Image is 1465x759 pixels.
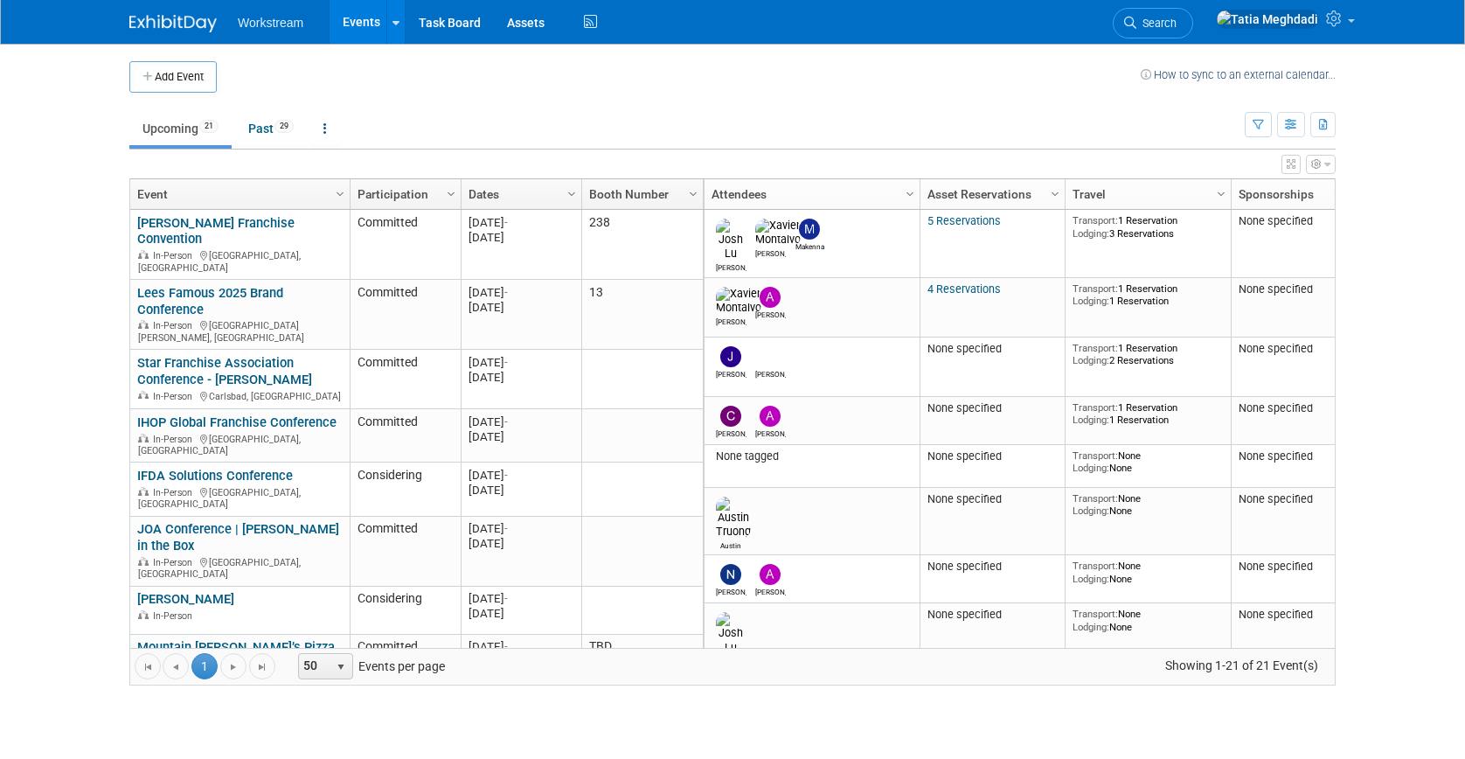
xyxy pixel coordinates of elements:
span: Transport: [1073,214,1118,226]
img: In-Person Event [138,391,149,400]
span: Column Settings [1048,187,1062,201]
div: None None [1073,608,1225,633]
div: [DATE] [469,355,573,370]
span: Column Settings [444,187,458,201]
span: Lodging: [1073,573,1109,585]
a: Lees Famous 2025 Brand Conference [137,285,283,317]
span: None specified [927,560,1002,573]
td: Considering [350,463,461,516]
div: [DATE] [469,230,573,245]
a: Go to the first page [135,653,161,679]
a: How to sync to an external calendar... [1141,68,1336,81]
span: None specified [1239,492,1313,505]
a: Sponsorships [1239,179,1350,209]
a: Participation [358,179,449,209]
div: Andrew Walters [755,427,786,438]
span: None specified [1239,449,1313,463]
a: Travel [1073,179,1219,209]
div: Andrew Walters [755,585,786,596]
span: Lodging: [1073,505,1109,517]
a: [PERSON_NAME] [137,591,234,607]
span: None specified [927,492,1002,505]
span: None specified [927,342,1002,355]
span: Column Settings [333,187,347,201]
div: [DATE] [469,429,573,444]
div: [DATE] [469,414,573,429]
div: Austin Truong [716,539,746,550]
td: Committed [350,350,461,409]
a: Event [137,179,338,209]
div: [DATE] [469,300,573,315]
a: JOA Conference | [PERSON_NAME] in the Box [137,521,339,554]
div: [GEOGRAPHIC_DATA][PERSON_NAME], [GEOGRAPHIC_DATA] [137,317,342,344]
button: Add Event [129,61,217,93]
span: Transport: [1073,282,1118,295]
img: Tatia Meghdadi [1216,10,1319,29]
div: Xavier Montalvo [755,247,786,258]
div: [GEOGRAPHIC_DATA], [GEOGRAPHIC_DATA] [137,431,342,457]
span: - [504,640,508,653]
img: Josh Lu [716,612,746,654]
div: 1 Reservation 3 Reservations [1073,214,1225,240]
div: [DATE] [469,606,573,621]
div: [DATE] [469,468,573,483]
td: 13 [581,280,703,350]
span: In-Person [153,391,198,402]
span: select [334,660,348,674]
span: Lodging: [1073,354,1109,366]
span: 1 [191,653,218,679]
span: - [504,415,508,428]
a: 4 Reservations [927,282,1001,296]
span: In-Person [153,250,198,261]
a: Asset Reservations [927,179,1053,209]
a: Column Settings [684,179,704,205]
a: Dates [469,179,570,209]
span: Column Settings [1214,187,1228,201]
img: Jacob Davis [720,346,741,367]
span: In-Person [153,557,198,568]
span: 21 [199,120,219,133]
a: [PERSON_NAME] Franchise Convention [137,215,295,247]
a: Column Settings [331,179,351,205]
div: [DATE] [469,521,573,536]
div: Chris Connelly [716,427,746,438]
td: TBD [581,635,703,705]
td: Considering [350,587,461,635]
span: Go to the next page [226,660,240,674]
img: In-Person Event [138,250,149,259]
span: None specified [1239,342,1313,355]
img: Nick Walters [720,564,741,585]
span: None specified [1239,282,1313,296]
a: Booth Number [589,179,691,209]
a: Column Settings [563,179,582,205]
img: In-Person Event [138,610,149,619]
img: Andrew Walters [760,564,781,585]
img: Andrew Walters [760,287,781,308]
div: Josh Lu [716,261,746,272]
div: None None [1073,492,1225,518]
span: Go to the first page [141,660,155,674]
span: None specified [927,608,1002,621]
img: In-Person Event [138,487,149,496]
td: Committed [350,635,461,705]
span: Search [1136,17,1177,30]
div: Xavier Montalvo [716,315,746,326]
a: Past29 [235,112,307,145]
div: Carlsbad, [GEOGRAPHIC_DATA] [137,388,342,403]
img: ExhibitDay [129,15,217,32]
span: Lodging: [1073,295,1109,307]
div: [DATE] [469,536,573,551]
span: Go to the previous page [169,660,183,674]
img: Xavier Montalvo [755,219,801,247]
div: [GEOGRAPHIC_DATA], [GEOGRAPHIC_DATA] [137,484,342,511]
span: None specified [1239,401,1313,414]
a: Attendees [712,179,908,209]
a: Go to the previous page [163,653,189,679]
div: None tagged [712,449,913,463]
span: Events per page [276,653,462,679]
td: Committed [350,409,461,463]
div: [DATE] [469,370,573,385]
span: Transport: [1073,401,1118,414]
td: Committed [350,210,461,280]
a: Mountain [PERSON_NAME]’s Pizza Annual Franchise Convention [137,639,335,672]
